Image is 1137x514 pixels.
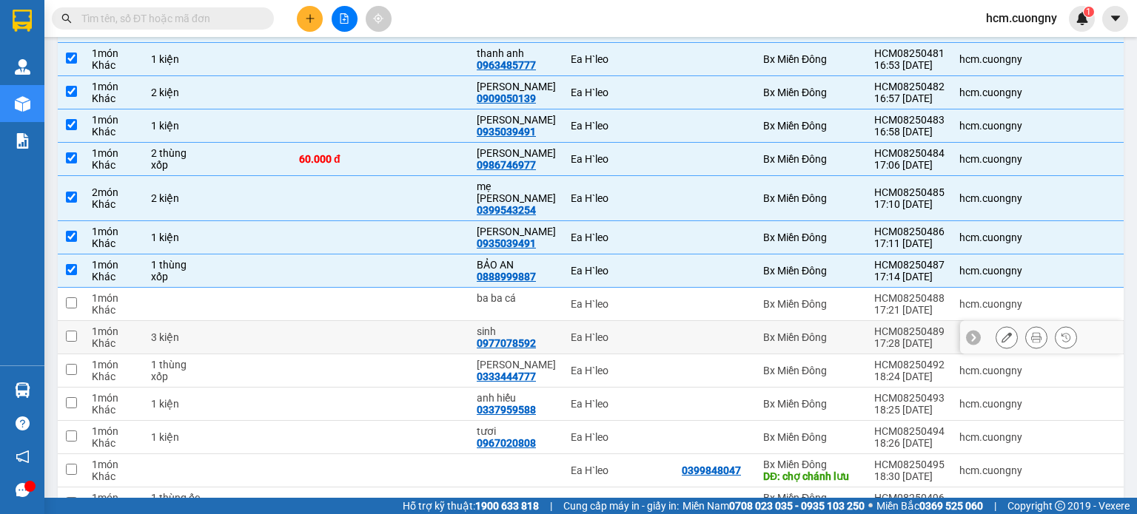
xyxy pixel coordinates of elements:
div: Bx Miền Đông [763,298,859,310]
div: vũ cường [477,147,556,159]
div: hcm.cuongny [959,153,1022,165]
span: mỹ phước 3 [13,69,95,121]
span: search [61,13,72,24]
div: Khác [92,237,136,249]
span: | [550,498,552,514]
div: 0888999887 [477,271,536,283]
div: Bx Miền Đông [763,265,859,277]
div: 0935039491 [477,237,536,249]
div: Ea H`leo [571,464,667,476]
div: Bx Miền Đông [763,365,859,376]
img: solution-icon [15,133,30,149]
img: warehouse-icon [15,96,30,112]
div: anh hiếu [477,392,556,404]
div: HCM08250496 [874,492,945,504]
div: 1 món [92,459,136,470]
img: icon-new-feature [1076,12,1089,25]
img: warehouse-icon [15,382,30,398]
div: Ea H`leo [571,431,667,443]
div: hcm.cuongny [959,398,1022,410]
div: 16:53 [DATE] [874,59,945,71]
button: file-add [332,6,358,32]
div: hcm.cuongny [959,231,1022,243]
div: quỳnh lam [477,359,556,371]
div: Khác [92,59,136,71]
div: Khác [92,304,136,316]
div: 1 món [92,226,136,237]
div: HCM08250492 [874,359,945,371]
div: HCM08250487 [874,259,945,271]
span: Hỗ trợ kỹ thuật: [403,498,539,514]
div: Khác [92,271,136,283]
div: 2 kiện [151,87,203,98]
span: message [16,483,30,497]
div: HCM08250495 [874,459,945,470]
div: 1 kiện [151,398,203,410]
div: 17:21 [DATE] [874,304,945,316]
div: Bx Miền Đông [763,331,859,343]
div: hcm.cuongny [959,87,1022,98]
div: 0967020808 [477,437,536,449]
div: hcm.cuongny [959,298,1022,310]
div: HCM08250482 [874,81,945,92]
div: 1 món [92,492,136,504]
div: Ea H`leo [571,87,667,98]
span: copyright [1055,501,1065,511]
div: Bx Miền Đông [13,13,116,48]
div: 1 thùng xốp [151,359,203,382]
div: 0337959588 [477,404,536,416]
div: Ea H`leo [571,192,667,204]
div: Bx Miền Đông [763,398,859,410]
div: hcm.cuongny [959,464,1022,476]
div: Ea H`leo [571,53,667,65]
div: Khác [92,470,136,482]
div: 1 kiện [151,120,203,132]
div: 1 món [92,425,136,437]
div: HCM08250494 [874,425,945,437]
div: HCM08250493 [874,392,945,404]
img: warehouse-icon [15,59,30,75]
span: ⚪️ [868,503,873,509]
div: Ea H`leo [571,331,667,343]
div: 1 món [92,392,136,404]
div: 18:24 [DATE] [874,371,945,382]
div: Sửa đơn hàng [996,326,1018,348]
div: 0909050139 [477,92,536,104]
div: Bx Miền Đông [763,53,859,65]
div: Khác [92,126,136,138]
div: 17:28 [DATE] [874,337,945,349]
span: hcm.cuongny [974,9,1069,27]
div: 1 món [92,114,136,126]
div: hcm.cuongny [959,192,1022,204]
div: 1 món [92,147,136,159]
div: 17:06 [DATE] [874,159,945,171]
div: hcm.cuongny [959,53,1022,65]
div: mẹ thạch [477,180,556,204]
div: Bx Miền Đông [763,459,859,470]
div: 2 món [92,186,136,198]
div: tươi [477,425,556,437]
div: Ea H`leo [571,265,667,277]
div: phạm hiếu [477,81,556,92]
div: HCM08250481 [874,47,945,59]
span: | [994,498,996,514]
div: 0399848047 [682,464,741,476]
div: 1 món [92,359,136,371]
div: Khác [92,92,136,104]
span: caret-down [1109,12,1122,25]
div: Khác [92,337,136,349]
div: Ea H`leo [127,13,227,30]
div: 1 kiện [151,231,203,243]
div: hcm.cuongny [959,365,1022,376]
div: Ea H`leo [571,298,667,310]
div: 0399543254 [477,204,536,216]
span: Gửi: [13,14,36,30]
div: Ea H`leo [571,231,667,243]
div: 0915700200 [682,498,741,510]
div: HCM08250483 [874,114,945,126]
div: 17:14 [DATE] [874,271,945,283]
div: HCM08250485 [874,186,945,198]
div: Ea H`leo [571,365,667,376]
div: hcm.cuongny [959,331,1022,343]
div: 1 kiện [151,431,203,443]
